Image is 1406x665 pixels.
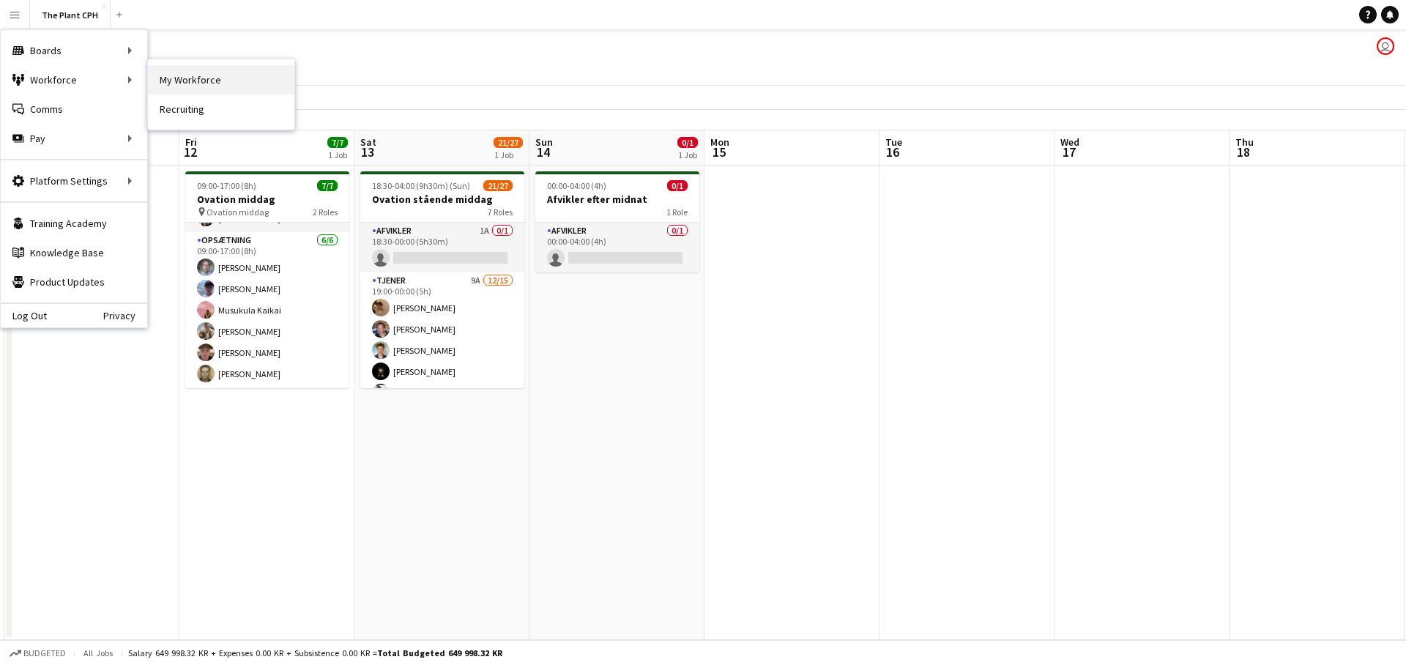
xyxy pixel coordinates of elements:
[23,648,66,658] span: Budgeted
[360,223,524,272] app-card-role: Afvikler1A0/118:30-00:00 (5h30m)
[535,193,699,206] h3: Afvikler efter midnat
[207,207,269,218] span: Ovation middag
[313,207,338,218] span: 2 Roles
[7,645,68,661] button: Budgeted
[494,149,522,160] div: 1 Job
[1,166,147,196] div: Platform Settings
[185,135,197,149] span: Fri
[667,180,688,191] span: 0/1
[1,238,147,267] a: Knowledge Base
[328,149,347,160] div: 1 Job
[710,135,729,149] span: Mon
[1,209,147,238] a: Training Academy
[360,135,376,149] span: Sat
[327,137,348,148] span: 7/7
[360,171,524,388] app-job-card: 18:30-04:00 (9h30m) (Sun)21/27Ovation stående middag7 RolesAfvikler1A0/118:30-00:00 (5h30m) Tjene...
[708,144,729,160] span: 15
[1,267,147,297] a: Product Updates
[183,144,197,160] span: 12
[1,36,147,65] div: Boards
[494,137,523,148] span: 21/27
[535,171,699,272] app-job-card: 00:00-04:00 (4h)0/1Afvikler efter midnat1 RoleAfvikler0/100:00-04:00 (4h)
[1377,37,1394,55] app-user-avatar: Peter Poulsen
[1,94,147,124] a: Comms
[883,144,902,160] span: 16
[1,65,147,94] div: Workforce
[677,137,698,148] span: 0/1
[317,180,338,191] span: 7/7
[197,180,256,191] span: 09:00-17:00 (8h)
[533,144,553,160] span: 14
[360,272,524,624] app-card-role: Tjener9A12/1519:00-00:00 (5h)[PERSON_NAME][PERSON_NAME][PERSON_NAME][PERSON_NAME][PERSON_NAME]
[1,310,47,322] a: Log Out
[1,124,147,153] div: Pay
[360,193,524,206] h3: Ovation stående middag
[678,149,697,160] div: 1 Job
[148,94,294,124] a: Recruiting
[103,310,147,322] a: Privacy
[1235,135,1254,149] span: Thu
[358,144,376,160] span: 13
[30,1,111,29] button: The Plant CPH
[185,193,349,206] h3: Ovation middag
[535,223,699,272] app-card-role: Afvikler0/100:00-04:00 (4h)
[81,647,116,658] span: All jobs
[488,207,513,218] span: 7 Roles
[666,207,688,218] span: 1 Role
[547,180,606,191] span: 00:00-04:00 (4h)
[128,647,502,658] div: Salary 649 998.32 KR + Expenses 0.00 KR + Subsistence 0.00 KR =
[1058,144,1079,160] span: 17
[1060,135,1079,149] span: Wed
[1233,144,1254,160] span: 18
[377,647,502,658] span: Total Budgeted 649 998.32 KR
[885,135,902,149] span: Tue
[483,180,513,191] span: 21/27
[185,232,349,388] app-card-role: Opsætning6/609:00-17:00 (8h)[PERSON_NAME][PERSON_NAME]Musukula Kaikai[PERSON_NAME][PERSON_NAME][P...
[372,180,470,191] span: 18:30-04:00 (9h30m) (Sun)
[185,171,349,388] app-job-card: 09:00-17:00 (8h)7/7Ovation middag Ovation middag2 RolesAfvikler1/109:00-17:00 (8h)[PERSON_NAME]Op...
[148,65,294,94] a: My Workforce
[535,135,553,149] span: Sun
